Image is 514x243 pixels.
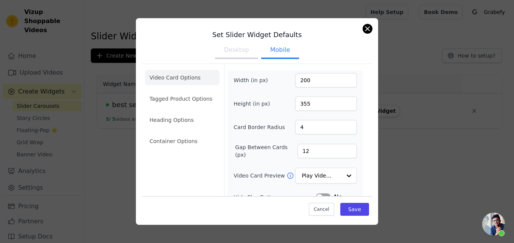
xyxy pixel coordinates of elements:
[235,143,297,159] label: Gap Between Cards (px)
[309,203,334,216] button: Cancel
[142,30,372,39] h3: Set Slider Widget Defaults
[145,112,220,128] li: Heading Options
[145,134,220,149] li: Container Options
[363,24,372,33] button: Close modal
[234,100,275,107] label: Height (in px)
[234,123,285,131] label: Card Border Radius
[340,203,369,216] button: Save
[215,42,258,59] button: Desktop
[234,76,275,84] label: Width (in px)
[145,91,220,106] li: Tagged Product Options
[145,70,220,85] li: Video Card Options
[261,42,299,59] button: Mobile
[482,213,505,235] div: Open chat
[334,193,342,202] span: No
[234,172,286,179] label: Video Card Preview
[234,193,316,201] label: Hide Play Button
